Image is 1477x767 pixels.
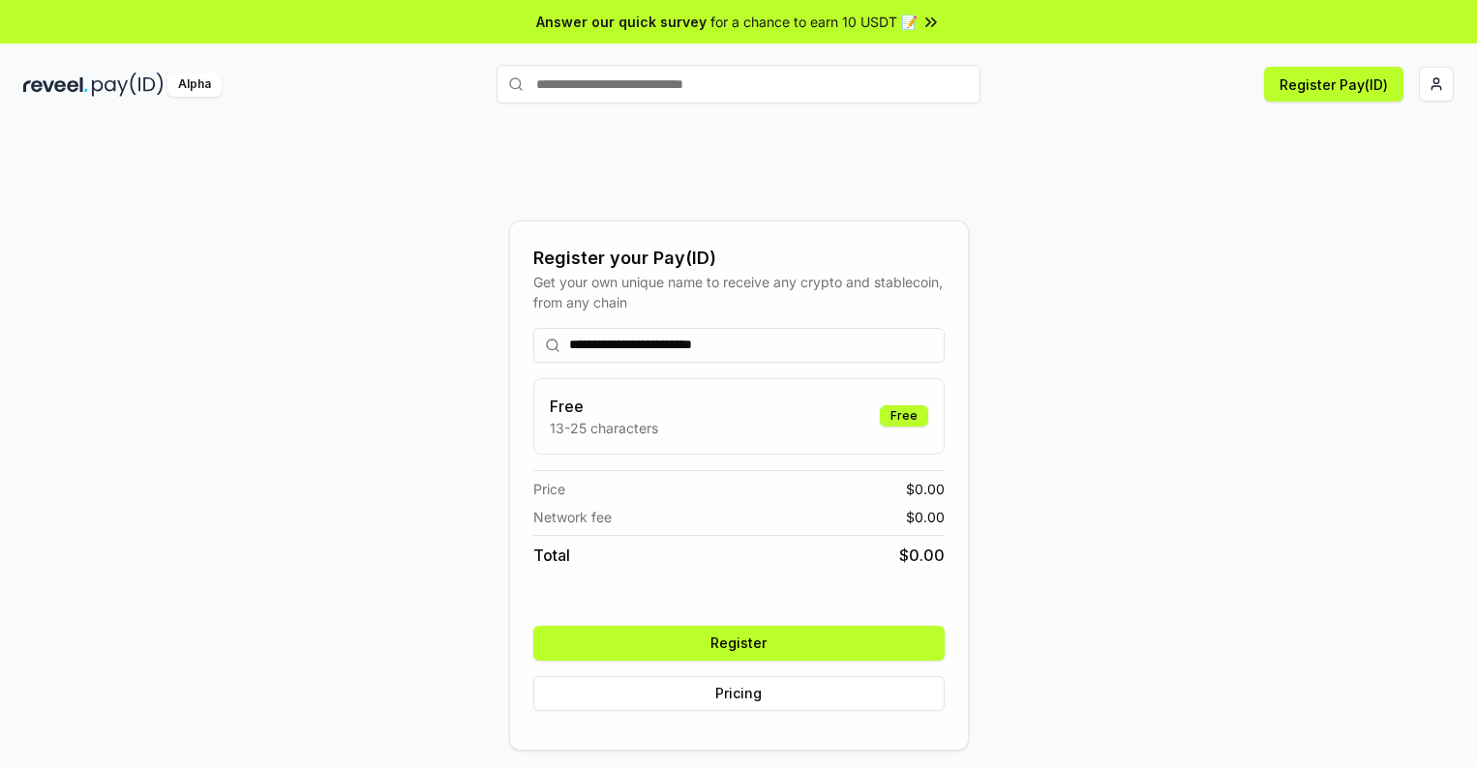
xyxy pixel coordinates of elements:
[710,12,918,32] span: for a chance to earn 10 USDT 📝
[533,544,570,567] span: Total
[550,395,658,418] h3: Free
[92,73,164,97] img: pay_id
[906,479,945,499] span: $ 0.00
[23,73,88,97] img: reveel_dark
[533,626,945,661] button: Register
[906,507,945,527] span: $ 0.00
[167,73,222,97] div: Alpha
[899,544,945,567] span: $ 0.00
[533,272,945,312] div: Get your own unique name to receive any crypto and stablecoin, from any chain
[533,479,565,499] span: Price
[880,405,928,427] div: Free
[550,418,658,438] p: 13-25 characters
[1264,67,1403,102] button: Register Pay(ID)
[533,507,612,527] span: Network fee
[533,245,945,272] div: Register your Pay(ID)
[536,12,707,32] span: Answer our quick survey
[533,676,945,711] button: Pricing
